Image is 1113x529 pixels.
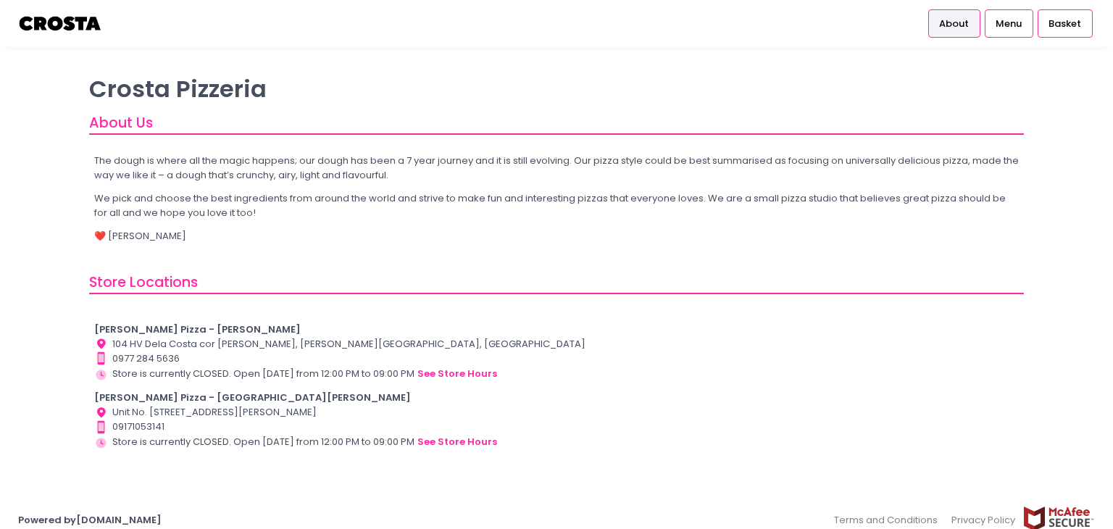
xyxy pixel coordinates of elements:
[939,17,969,31] span: About
[928,9,980,37] a: About
[94,337,1020,351] div: 104 HV Dela Costa cor [PERSON_NAME], [PERSON_NAME][GEOGRAPHIC_DATA], [GEOGRAPHIC_DATA]
[94,351,1020,366] div: 0977 284 5636
[89,112,1024,135] div: About Us
[89,75,1024,103] p: Crosta Pizzeria
[985,9,1033,37] a: Menu
[417,434,498,450] button: see store hours
[94,154,1020,182] p: The dough is where all the magic happens; our dough has been a 7 year journey and it is still evo...
[94,229,1020,243] p: ❤️ [PERSON_NAME]
[94,322,301,336] b: [PERSON_NAME] Pizza - [PERSON_NAME]
[18,513,162,527] a: Powered by[DOMAIN_NAME]
[89,272,1024,294] div: Store Locations
[94,191,1020,220] p: We pick and choose the best ingredients from around the world and strive to make fun and interest...
[1049,17,1081,31] span: Basket
[417,366,498,382] button: see store hours
[996,17,1022,31] span: Menu
[94,434,1020,450] div: Store is currently CLOSED. Open [DATE] from 12:00 PM to 09:00 PM
[94,391,411,404] b: [PERSON_NAME] Pizza - [GEOGRAPHIC_DATA][PERSON_NAME]
[94,405,1020,420] div: Unit No. [STREET_ADDRESS][PERSON_NAME]
[94,420,1020,434] div: 09171053141
[94,366,1020,382] div: Store is currently CLOSED. Open [DATE] from 12:00 PM to 09:00 PM
[18,11,103,36] img: logo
